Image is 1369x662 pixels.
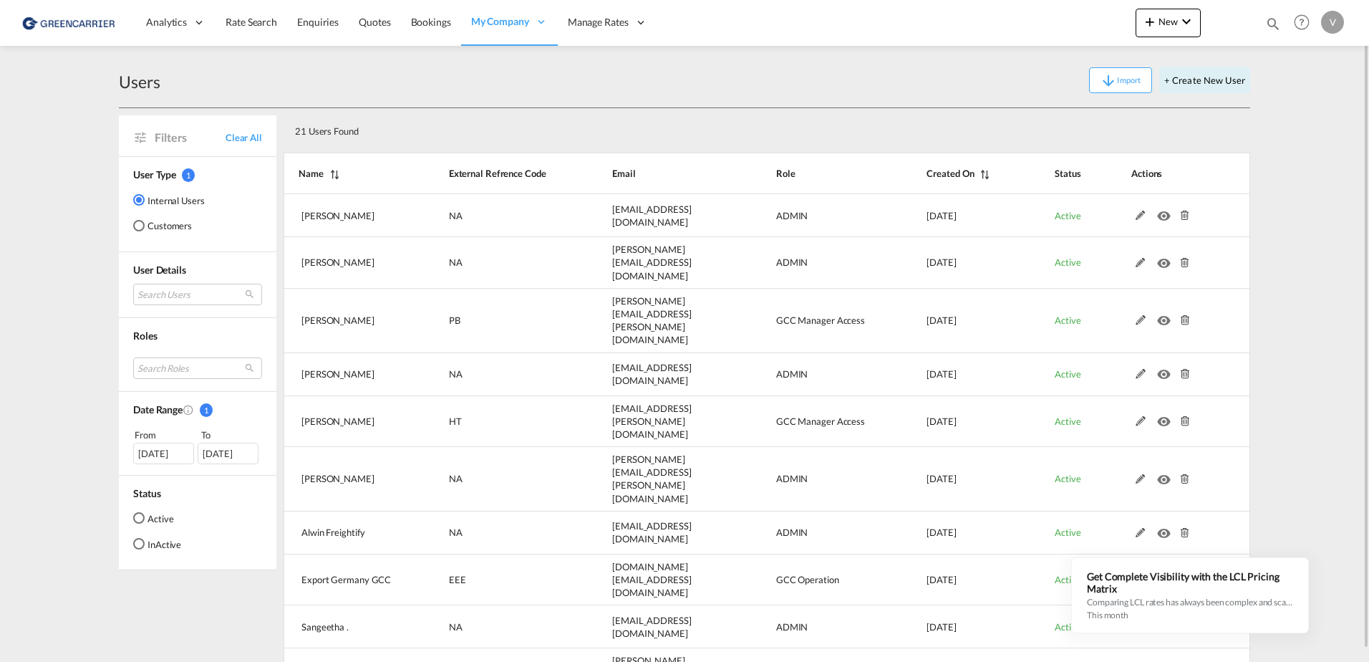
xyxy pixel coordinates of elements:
md-radio-button: Customers [133,219,205,233]
span: GCC Manager Access [776,416,865,427]
th: External Refrence Code [413,153,576,194]
span: [DATE] [927,368,956,380]
md-icon: icon-magnify [1265,16,1281,32]
md-icon: icon-eye [1157,312,1176,322]
span: [DATE] [927,527,956,538]
td: 2025-01-21 [891,555,1019,606]
span: [PERSON_NAME][EMAIL_ADDRESS][PERSON_NAME][DOMAIN_NAME] [612,454,692,504]
td: sangeetha.r@freightify.com [576,605,740,648]
td: Hanan Tesfai [284,396,413,448]
span: ADMIN [776,621,808,633]
button: icon-plus 400-fgNewicon-chevron-down [1136,9,1201,37]
span: ADMIN [776,210,808,221]
span: [PERSON_NAME] [301,210,374,221]
td: ADMIN [740,512,891,555]
div: [DATE] [133,443,194,464]
span: [DATE] [927,574,956,585]
md-icon: icon-arrow-down [1100,72,1117,90]
td: hanan.tesfai@greencarrier.com [576,396,740,448]
md-radio-button: InActive [133,537,181,551]
td: ADMIN [740,605,891,648]
span: [EMAIL_ADDRESS][DOMAIN_NAME] [612,203,692,228]
span: 1 [182,168,195,182]
span: [EMAIL_ADDRESS][DOMAIN_NAME] [612,362,692,386]
td: NA [413,237,576,289]
span: Active [1055,527,1080,538]
span: [PERSON_NAME] [301,416,374,427]
span: [DATE] [927,315,956,326]
md-icon: icon-chevron-down [1178,13,1195,30]
td: GCC Manager Access [740,289,891,353]
td: Sahaib Singh [284,194,413,237]
span: Active [1055,256,1080,268]
span: ADMIN [776,473,808,484]
div: Help [1290,10,1321,36]
span: [PERSON_NAME] [301,368,374,380]
td: NA [413,353,576,396]
td: 2025-01-29 [891,512,1019,555]
div: To [200,428,263,442]
span: [DATE] [927,210,956,221]
span: EEE [449,574,466,585]
span: Active [1055,315,1080,326]
td: export.gcc.de@greencarrier.com [576,555,740,606]
th: Name [284,153,413,194]
div: 21 Users Found [289,114,1149,143]
img: 1378a7308afe11ef83610d9e779c6b34.png [21,6,118,39]
span: NA [449,256,463,268]
span: GCC Operation [776,574,839,585]
span: Alwin Freightify [301,527,364,538]
td: 2025-03-12 [891,396,1019,448]
span: 1 [200,403,213,417]
span: NA [449,368,463,380]
td: Alwin Freightify [284,512,413,555]
th: Actions [1095,153,1250,194]
md-radio-button: Internal Users [133,193,205,207]
span: From To [DATE][DATE] [133,428,262,464]
md-icon: icon-eye [1157,207,1176,217]
span: HT [449,416,462,427]
span: ADMIN [776,527,808,538]
md-icon: icon-eye [1157,413,1176,423]
span: Enquiries [297,16,339,28]
span: NA [449,527,463,538]
td: Dinesh Kumar [284,353,413,396]
span: Date Range [133,403,183,416]
span: [PERSON_NAME][EMAIL_ADDRESS][PERSON_NAME][DOMAIN_NAME] [612,295,692,346]
span: Bookings [411,16,451,28]
span: Active [1055,574,1080,585]
span: New [1141,16,1195,27]
td: PB [413,289,576,353]
td: saranya.kothandan@freghtify.com [576,447,740,512]
div: V [1321,11,1344,34]
span: [DATE] [927,416,956,427]
md-icon: Created On [183,404,194,416]
td: HT [413,396,576,448]
td: Export Germany GCC [284,555,413,606]
md-icon: icon-eye [1157,254,1176,264]
md-icon: icon-eye [1157,524,1176,534]
td: GCC Operation [740,555,891,606]
th: Email [576,153,740,194]
th: Role [740,153,891,194]
span: [DOMAIN_NAME][EMAIL_ADDRESS][DOMAIN_NAME] [612,561,692,598]
div: icon-magnify [1265,16,1281,37]
span: [DATE] [927,256,956,268]
td: 2025-04-29 [891,353,1019,396]
span: [EMAIL_ADDRESS][DOMAIN_NAME] [612,520,692,545]
span: [EMAIL_ADDRESS][PERSON_NAME][DOMAIN_NAME] [612,403,692,440]
div: Users [119,70,160,93]
span: My Company [471,14,529,29]
span: Status [133,487,160,499]
span: Active [1055,473,1080,484]
span: NA [449,473,463,484]
span: Analytics [146,15,187,29]
td: ADMIN [740,194,891,237]
td: tamizhselvi@freightify.in [576,237,740,289]
td: 2025-01-21 [891,605,1019,648]
td: alwinregan.a@freightfy.com [576,512,740,555]
span: Active [1055,621,1080,633]
span: Export Germany GCC [301,574,391,585]
md-icon: icon-plus 400-fg [1141,13,1158,30]
span: User Details [133,264,186,276]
